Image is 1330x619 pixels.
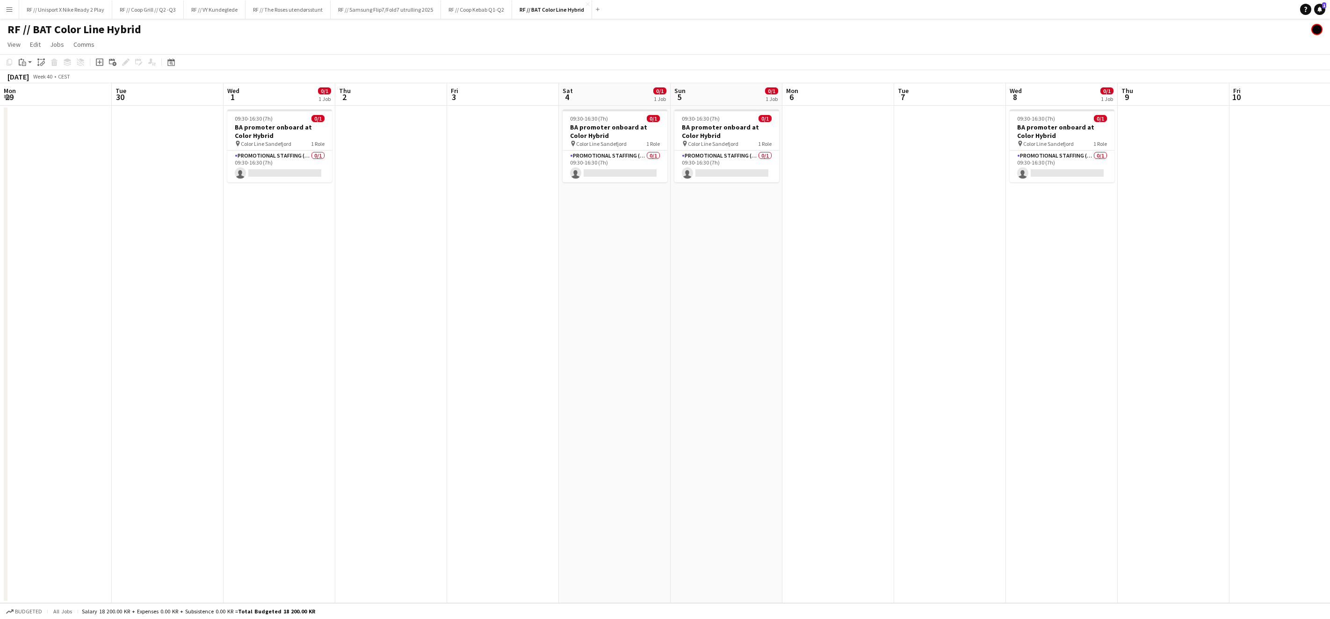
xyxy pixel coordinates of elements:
button: RF // Samsung Flip7/Fold7 utrulling 2025 [331,0,441,19]
span: 09:30-16:30 (7h) [235,115,273,122]
span: 09:30-16:30 (7h) [570,115,608,122]
div: [DATE] [7,72,29,81]
span: Budgeted [15,608,42,615]
span: 30 [114,92,126,102]
span: 7 [896,92,909,102]
span: Week 40 [31,73,54,80]
button: RF // Coop Kebab Q1-Q2 [441,0,512,19]
span: 1 Role [1093,140,1107,147]
span: Tue [116,86,126,95]
span: Sun [674,86,686,95]
button: RF // Unisport X Nike Ready 2 Play [19,0,112,19]
span: 0/1 [318,87,331,94]
app-user-avatar: Hin Shing Cheung [1311,24,1323,35]
span: Mon [786,86,798,95]
span: Total Budgeted 18 200.00 KR [238,608,315,615]
app-card-role: Promotional Staffing (Brand Ambassadors)0/109:30-16:30 (7h) [1010,151,1114,182]
app-card-role: Promotional Staffing (Brand Ambassadors)0/109:30-16:30 (7h) [674,151,779,182]
app-job-card: 09:30-16:30 (7h)0/1BA promoter onboard at Color Hybrid Color Line Sandefjord1 RolePromotional Sta... [1010,109,1114,182]
span: 0/1 [1100,87,1113,94]
app-job-card: 09:30-16:30 (7h)0/1BA promoter onboard at Color Hybrid Color Line Sandefjord1 RolePromotional Sta... [674,109,779,182]
span: 0/1 [765,87,778,94]
app-job-card: 09:30-16:30 (7h)0/1BA promoter onboard at Color Hybrid Color Line Sandefjord1 RolePromotional Sta... [563,109,667,182]
span: Thu [339,86,351,95]
div: 1 Job [1101,95,1113,102]
span: Fri [451,86,458,95]
span: Fri [1233,86,1241,95]
span: 1 Role [311,140,325,147]
app-card-role: Promotional Staffing (Brand Ambassadors)0/109:30-16:30 (7h) [563,151,667,182]
span: Thu [1121,86,1133,95]
span: 0/1 [311,115,325,122]
span: Wed [227,86,239,95]
div: Salary 18 200.00 KR + Expenses 0.00 KR + Subsistence 0.00 KR = [82,608,315,615]
span: 6 [785,92,798,102]
span: Color Line Sandefjord [241,140,291,147]
span: Jobs [50,40,64,49]
button: Budgeted [5,606,43,617]
span: 8 [1008,92,1022,102]
span: 1 [226,92,239,102]
h3: BA promoter onboard at Color Hybrid [1010,123,1114,140]
div: 1 Job [654,95,666,102]
span: Color Line Sandefjord [688,140,738,147]
span: Color Line Sandefjord [1023,140,1074,147]
app-card-role: Promotional Staffing (Brand Ambassadors)0/109:30-16:30 (7h) [227,151,332,182]
span: Tue [898,86,909,95]
span: 1 Role [758,140,772,147]
span: Color Line Sandefjord [576,140,627,147]
a: View [4,38,24,50]
span: Edit [30,40,41,49]
h3: BA promoter onboard at Color Hybrid [563,123,667,140]
h1: RF // BAT Color Line Hybrid [7,22,141,36]
span: 29 [2,92,16,102]
span: Mon [4,86,16,95]
a: Edit [26,38,44,50]
span: 09:30-16:30 (7h) [1017,115,1055,122]
span: View [7,40,21,49]
span: 1 Role [646,140,660,147]
span: 5 [673,92,686,102]
span: Wed [1010,86,1022,95]
a: 1 [1314,4,1325,15]
div: 1 Job [766,95,778,102]
div: 1 Job [318,95,331,102]
button: RF // The Roses utendørsstunt [246,0,331,19]
div: CEST [58,73,70,80]
span: All jobs [51,608,74,615]
button: RF // BAT Color Line Hybrid [512,0,592,19]
span: 1 [1322,2,1326,8]
span: Comms [73,40,94,49]
span: 09:30-16:30 (7h) [682,115,720,122]
app-job-card: 09:30-16:30 (7h)0/1BA promoter onboard at Color Hybrid Color Line Sandefjord1 RolePromotional Sta... [227,109,332,182]
span: 0/1 [759,115,772,122]
span: 3 [449,92,458,102]
h3: BA promoter onboard at Color Hybrid [674,123,779,140]
span: 0/1 [653,87,666,94]
button: RF // VY Kundeglede [184,0,246,19]
span: 9 [1120,92,1133,102]
span: 4 [561,92,573,102]
a: Jobs [46,38,68,50]
span: Sat [563,86,573,95]
h3: BA promoter onboard at Color Hybrid [227,123,332,140]
span: 10 [1232,92,1241,102]
a: Comms [70,38,98,50]
span: 0/1 [1094,115,1107,122]
button: RF // Coop Grill // Q2 -Q3 [112,0,184,19]
span: 0/1 [647,115,660,122]
span: 2 [338,92,351,102]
